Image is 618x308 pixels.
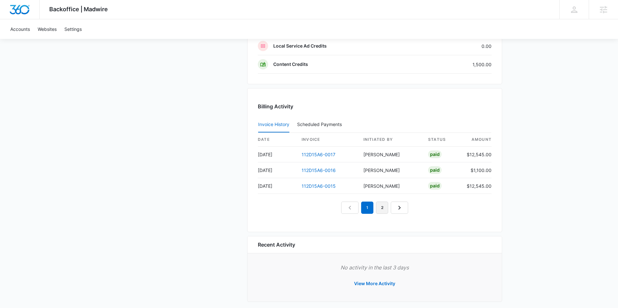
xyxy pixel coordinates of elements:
td: [PERSON_NAME] [358,162,423,178]
td: [DATE] [258,178,296,194]
td: 0.00 [423,37,492,55]
p: Content Credits [273,61,308,68]
td: [PERSON_NAME] [358,147,423,162]
a: Websites [34,19,61,39]
td: 1,500.00 [423,55,492,74]
th: invoice [296,133,358,147]
a: 112D15A6-0015 [302,183,336,189]
p: Local Service Ad Credits [273,43,327,49]
div: Paid [428,166,442,174]
a: 112D15A6-0017 [302,152,335,157]
h6: Recent Activity [258,241,295,249]
div: Paid [428,150,442,158]
a: 112D15A6-0016 [302,168,336,173]
a: Page 2 [376,202,388,214]
td: [PERSON_NAME] [358,178,423,194]
td: $12,545.00 [462,178,492,194]
div: Scheduled Payments [297,122,344,127]
th: Initiated By [358,133,423,147]
p: No activity in the last 3 days [258,264,492,271]
td: $1,100.00 [462,162,492,178]
th: status [423,133,462,147]
a: Accounts [6,19,34,39]
em: 1 [361,202,373,214]
div: Paid [428,182,442,190]
a: Next Page [391,202,408,214]
h3: Billing Activity [258,103,492,110]
span: Backoffice | Madwire [49,6,108,13]
button: View More Activity [348,276,402,291]
td: [DATE] [258,147,296,162]
nav: Pagination [341,202,408,214]
a: Settings [61,19,86,39]
button: Invoice History [258,117,289,132]
th: date [258,133,296,147]
td: $12,545.00 [462,147,492,162]
th: amount [462,133,492,147]
td: [DATE] [258,162,296,178]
